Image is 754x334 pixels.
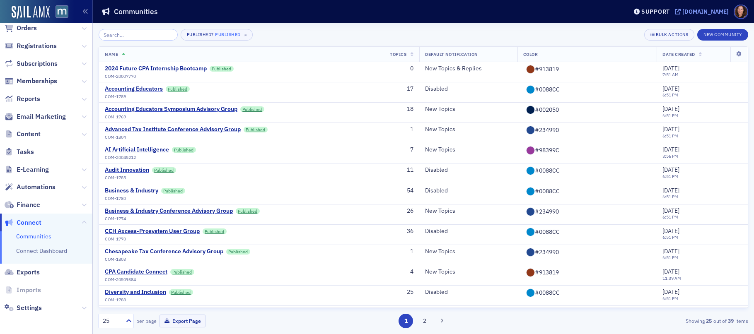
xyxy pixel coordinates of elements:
div: 1 [375,248,413,255]
input: #ffffff [523,65,651,74]
a: Audit Innovation [105,166,149,174]
a: Advanced Tax Institute Conference Advisory Group [105,126,241,133]
span: Registrations [17,41,57,50]
span: Memberships [17,77,57,86]
div: Disabled [425,187,511,195]
div: [DOMAIN_NAME] [682,8,729,15]
span: Imports [17,286,41,295]
div: Disabled [425,228,511,235]
input: #ffffff [523,187,651,196]
a: Published [152,167,176,173]
span: × [242,31,249,38]
span: Tasks [17,147,34,156]
span: COM-1769 [105,114,126,120]
a: Content [5,130,41,139]
span: COM-1803 [105,257,126,262]
span: [DATE] [662,146,679,153]
span: Name [105,51,118,57]
a: 2024 Future CPA Internship Bootcamp [105,65,207,72]
span: COM-1774 [105,216,126,221]
span: [DATE] [662,85,679,92]
button: Published?Published× [181,29,253,41]
button: Export Page [159,315,205,327]
span: [DATE] [662,65,679,72]
time: 6:51 PM [662,255,678,260]
a: Communities [16,233,51,240]
a: Business & Industry [105,187,158,195]
span: COM-1785 [105,175,126,180]
button: 2 [418,314,432,328]
span: COM-1789 [105,94,126,99]
div: Published [215,32,241,37]
a: Published [226,249,250,255]
input: #ffffff [523,207,651,216]
div: Diversity and Inclusion [105,288,166,296]
span: Subscriptions [17,59,58,68]
time: 7:51 AM [662,72,679,77]
div: 26 [375,207,413,215]
span: COM-1770 [105,236,126,242]
div: 17 [375,85,413,93]
a: Connect [5,218,41,227]
div: 4 [375,268,413,276]
input: #ffffff [523,268,651,277]
a: View Homepage [50,5,68,19]
a: Orders [5,24,37,33]
span: [DATE] [662,125,679,133]
span: E-Learning [17,165,49,174]
a: Published [172,147,196,153]
span: [DATE] [662,268,679,275]
div: Showing out of items [537,317,748,324]
input: #ffffff [523,166,651,175]
img: SailAMX [56,5,68,18]
img: SailAMX [12,6,50,19]
a: Accounting Educators [105,85,163,93]
span: Default Notification [425,51,478,57]
a: New Community [697,30,748,38]
a: Memberships [5,77,57,86]
input: #ffffff [523,146,651,155]
div: 7 [375,146,413,154]
span: Connect [17,218,41,227]
a: Published [170,269,194,275]
span: Email Marketing [17,112,66,121]
span: COM-20509384 [105,277,136,282]
span: [DATE] [662,105,679,113]
a: Business & Industry Conference Advisory Group [105,207,233,215]
div: New Topics [425,248,511,255]
time: 6:51 PM [662,113,678,118]
span: Profile [734,5,748,19]
time: 6:51 PM [662,92,678,98]
a: Published [203,228,227,234]
span: COM-20045212 [105,155,136,160]
button: New Community [697,29,748,41]
div: CPA Candidate Connect [105,268,167,276]
a: Published [166,86,190,92]
span: Color [523,51,538,57]
a: AI Artificial Intelligence [105,146,169,154]
span: COM-20007770 [105,74,136,79]
a: Email Marketing [5,112,66,121]
span: Orders [17,24,37,33]
button: 1 [399,314,413,328]
time: 11:39 AM [662,275,681,281]
a: Connect Dashboard [16,247,67,255]
a: Published [210,66,234,72]
div: 54 [375,187,413,195]
a: Tasks [5,147,34,156]
span: [DATE] [662,166,679,173]
a: Settings [5,303,42,312]
time: 6:51 PM [662,133,678,139]
a: Subscriptions [5,59,58,68]
div: Accounting Educators Symposium Advisory Group [105,106,237,113]
a: Automations [5,183,56,192]
a: Published [169,289,193,295]
input: #ffffff [523,85,651,94]
div: Published? [187,32,214,37]
div: Chesapeake Tax Conference Advisory Group [105,248,223,255]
